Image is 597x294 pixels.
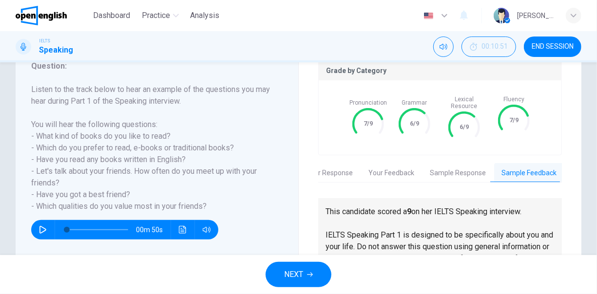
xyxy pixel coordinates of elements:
button: Sample Feedback [494,163,565,184]
h1: Speaking [39,44,73,56]
a: OpenEnglish logo [16,6,89,25]
span: Dashboard [93,10,130,21]
text: 7/9 [509,116,519,124]
div: Hide [462,37,516,57]
span: Analysis [191,10,220,21]
button: Dashboard [89,7,134,24]
span: NEXT [284,268,303,281]
button: Analysis [187,7,224,24]
span: Pronunciation [349,99,387,106]
span: Grammar [402,99,427,106]
img: Profile picture [494,8,509,23]
button: Click to see the audio transcription [175,220,191,239]
span: Fluency [503,96,524,103]
p: Grade by Category [327,67,554,74]
span: END SESSION [532,43,574,51]
div: [PERSON_NAME] [517,10,554,21]
img: OpenEnglish logo [16,6,67,25]
span: 00:10:51 [481,43,508,51]
button: Your Response [299,163,361,184]
button: Practice [138,7,183,24]
span: Lexical Resource [442,96,486,110]
text: 7/9 [364,120,373,127]
button: 00:10:51 [462,37,516,57]
button: Your Feedback [361,163,423,184]
div: Mute [433,37,454,57]
h6: Listen to the track below to hear an example of the questions you may hear during Part 1 of the S... [31,84,271,212]
button: Sample Response [423,163,494,184]
text: 6/9 [460,123,469,130]
img: en [423,12,435,19]
text: 6/9 [410,120,419,127]
strong: 9 [407,207,412,216]
span: IELTS [39,37,50,44]
button: END SESSION [524,37,581,57]
button: NEXT [266,262,331,287]
div: basic tabs example [299,163,543,184]
span: Practice [142,10,170,21]
span: 00m 50s [136,220,171,239]
h6: Question : [31,60,271,72]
